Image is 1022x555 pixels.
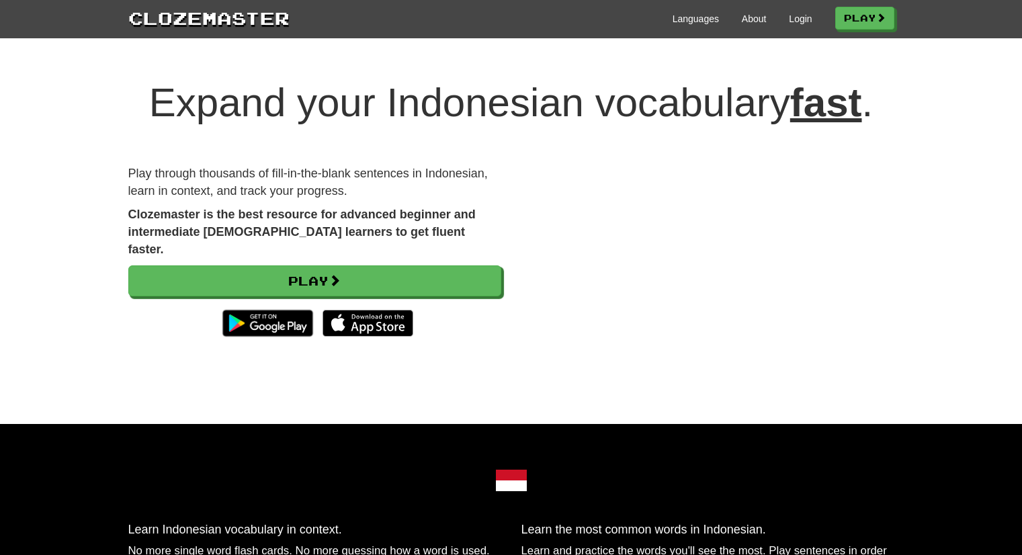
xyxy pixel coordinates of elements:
a: About [742,12,767,26]
a: Languages [673,12,719,26]
h1: Expand your Indonesian vocabulary . [128,81,894,125]
u: fast [790,80,862,125]
img: Download_on_the_App_Store_Badge_US-UK_135x40-25178aeef6eb6b83b96f5f2d004eda3bffbb37122de64afbaef7... [323,310,413,337]
h3: Learn the most common words in Indonesian. [521,523,894,537]
a: Play [835,7,894,30]
a: Login [789,12,812,26]
p: Play through thousands of fill-in-the-blank sentences in Indonesian, learn in context, and track ... [128,165,501,200]
a: Play [128,265,501,296]
a: Clozemaster [128,5,290,30]
img: Get it on Google Play [216,303,320,343]
h3: Learn Indonesian vocabulary in context. [128,523,501,537]
strong: Clozemaster is the best resource for advanced beginner and intermediate [DEMOGRAPHIC_DATA] learne... [128,208,476,255]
